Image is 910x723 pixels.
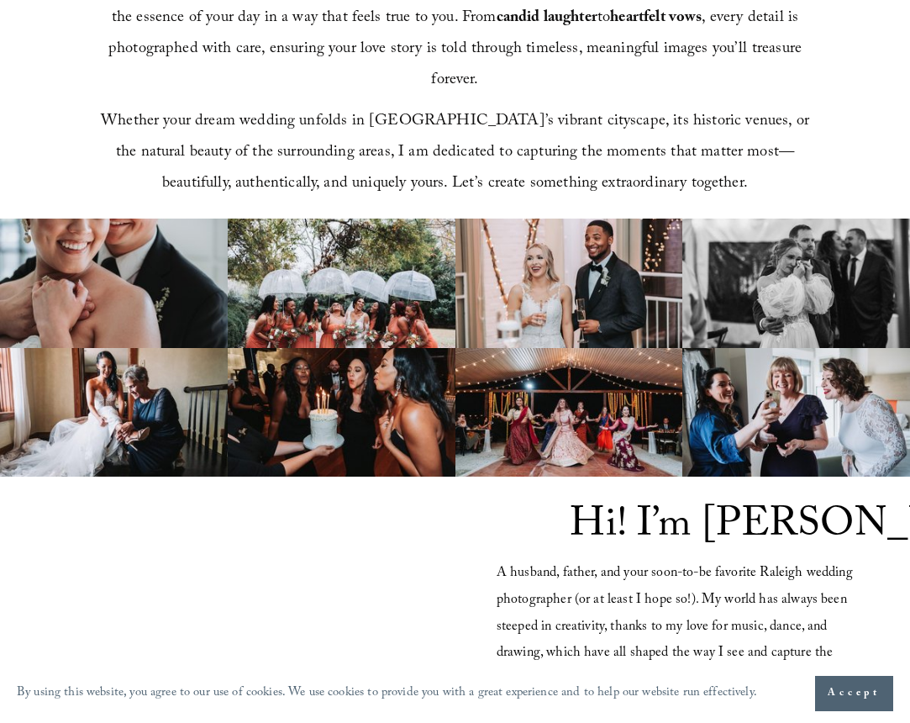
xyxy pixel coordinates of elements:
strong: heartfelt vows [610,5,702,32]
img: Bride and groom smiling and holding champagne glasses at a wedding reception, with decorative lig... [455,219,683,347]
span: Accept [828,685,881,702]
strong: candid laughter [497,5,597,32]
img: A group of women in colorful traditional Indian attire dancing under a decorated canopy with stri... [455,348,683,477]
span: A husband, father, and your soon-to-be favorite Raleigh wedding photographer (or at least I hope ... [497,562,856,692]
img: Bride in wedding dress wiping tears, embraced by groom, with guests in background during a weddin... [682,219,910,347]
img: Bride and bridesmaids holding clear umbrellas and bouquets, wearing peach dresses, laughing toget... [228,219,455,347]
span: Whether your dream wedding unfolds in [GEOGRAPHIC_DATA]’s vibrant cityscape, its historic venues,... [101,108,813,198]
img: Three women in a room smiling and looking at a smartphone. One woman is wearing a white lace dress. [682,348,910,477]
img: Three women in black dresses blowing out candles on a cake at a party. [228,348,455,477]
button: Accept [815,676,893,711]
p: By using this website, you agree to our use of cookies. We use cookies to provide you with a grea... [17,681,757,705]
